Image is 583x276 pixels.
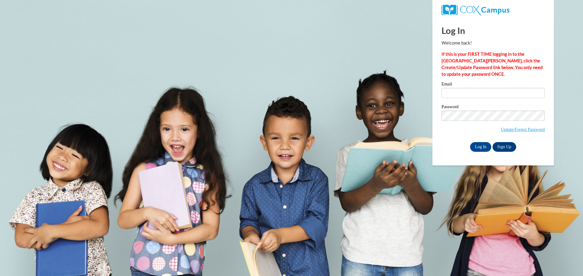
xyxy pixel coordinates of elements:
h1: Log In [442,24,545,37]
a: Sign Up [493,142,516,152]
a: Update/Forgot Password [501,127,545,132]
label: Email [442,82,545,88]
strong: If this is your FIRST TIME logging in to the [GEOGRAPHIC_DATA][PERSON_NAME], click the Create/Upd... [442,52,543,77]
label: Password [442,105,545,111]
a: COX Campus [442,5,545,15]
input: Log In [470,142,491,152]
p: Welcome back! [442,40,545,46]
img: COX Campus [442,5,510,15]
